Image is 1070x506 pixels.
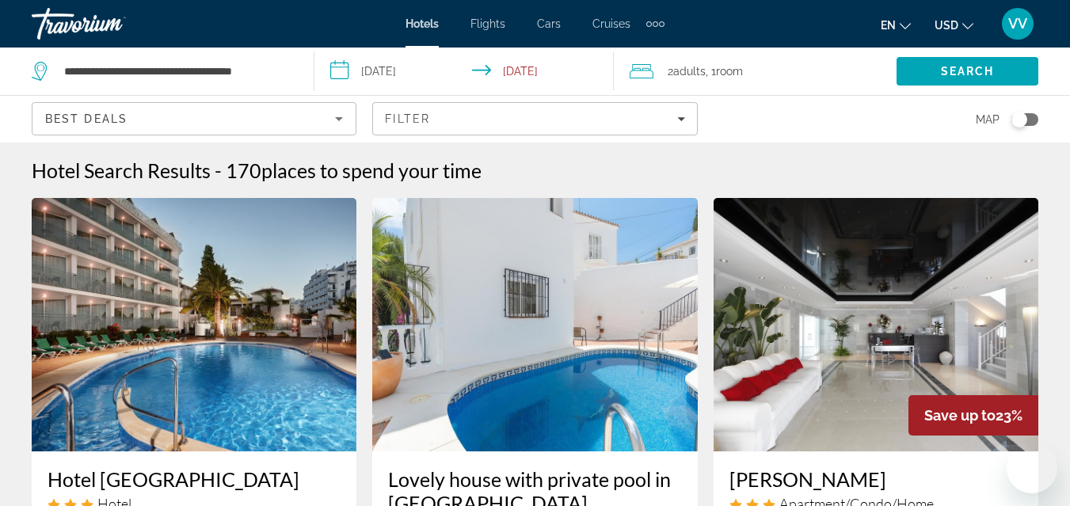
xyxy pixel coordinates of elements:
span: - [215,158,222,182]
span: Room [716,65,743,78]
button: Select check in and out date [314,48,613,95]
div: 23% [908,395,1038,436]
a: Flights [470,17,505,30]
img: Hotel Villa Flamenca [32,198,356,451]
button: Filters [372,102,697,135]
a: Hotel [GEOGRAPHIC_DATA] [48,467,341,491]
span: Map [976,108,1000,131]
input: Search hotel destination [63,59,290,83]
button: Search [897,57,1038,86]
button: Travelers: 2 adults, 0 children [614,48,897,95]
span: en [881,19,896,32]
span: Adults [673,65,706,78]
span: 2 [668,60,706,82]
button: Extra navigation items [646,11,664,36]
span: places to spend your time [261,158,482,182]
span: VV [1008,16,1027,32]
span: , 1 [706,60,743,82]
span: USD [935,19,958,32]
a: Cars [537,17,561,30]
a: [PERSON_NAME] [729,467,1022,491]
button: Change currency [935,13,973,36]
mat-select: Sort by [45,109,343,128]
h1: Hotel Search Results [32,158,211,182]
h2: 170 [226,158,482,182]
span: Search [941,65,995,78]
button: User Menu [997,7,1038,40]
a: Travorium [32,3,190,44]
img: Marina Turquesa [714,198,1038,451]
button: Change language [881,13,911,36]
span: Save up to [924,407,996,424]
img: Lovely house with private pool in Burriana [372,198,697,451]
iframe: Button to launch messaging window [1007,443,1057,493]
span: Filter [385,112,430,125]
span: Best Deals [45,112,128,125]
button: Toggle map [1000,112,1038,127]
a: Cruises [592,17,630,30]
a: Hotels [406,17,439,30]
